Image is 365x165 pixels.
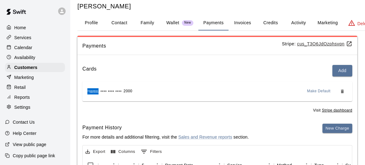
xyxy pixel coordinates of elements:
span: Visit [313,108,352,114]
button: Remove [337,86,347,96]
a: Calendar [5,43,65,52]
p: Copy public page link [13,153,55,159]
p: Customers [14,64,37,71]
p: View public page [13,141,46,148]
span: Make Default [307,88,331,94]
p: Availability [14,54,35,61]
button: Invoices [229,16,256,30]
a: Services [5,33,65,42]
button: Profile [77,16,105,30]
button: Make Default [305,86,333,96]
a: Retail [5,83,65,92]
a: Sales and Revenue reports [178,135,232,140]
a: cus_T3O6JdOzphsvqn [297,41,353,46]
p: Contact Us [13,119,35,125]
button: Select columns [109,147,137,157]
p: Home [14,25,26,31]
button: New Charge [322,124,352,133]
a: Marketing [5,73,65,82]
p: Marketing [14,74,34,80]
button: Contact [105,16,133,30]
button: Family [133,16,161,30]
a: Home [5,23,65,32]
img: Credit card brand logo [87,88,99,94]
a: Reports [5,93,65,102]
a: Stripe dashboard [322,108,352,112]
p: Calendar [14,44,32,51]
button: Add [332,65,352,76]
a: Customers [5,63,65,72]
h6: Cards [82,65,97,76]
p: Services [14,34,31,41]
span: 2000 [123,88,132,94]
button: Show filters [139,147,164,157]
button: Activity [284,16,312,30]
p: Stripe: [282,41,352,47]
button: Payments [198,16,229,30]
button: Marketing [312,16,343,30]
span: New [182,21,193,25]
a: Availability [5,53,65,62]
button: Export [84,147,107,157]
p: Wallet [166,20,179,26]
a: Settings [5,103,65,112]
button: Credits [256,16,284,30]
p: For more details and additional filtering, visit the section. [82,134,249,140]
h6: Payment History [82,124,249,132]
p: Reports [14,94,30,100]
p: Retail [14,84,26,90]
span: Payments [82,42,282,50]
p: Settings [14,104,30,110]
p: Help Center [13,130,36,136]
